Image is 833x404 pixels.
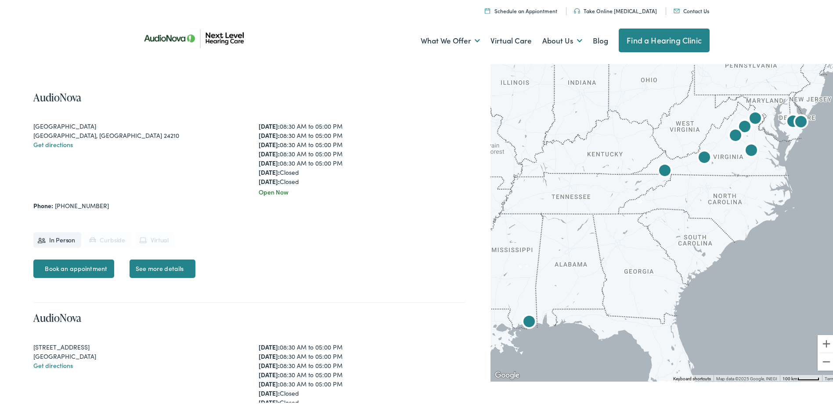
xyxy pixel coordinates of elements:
[259,120,466,184] div: 08:30 AM to 05:00 PM 08:30 AM to 05:00 PM 08:30 AM to 05:00 PM 08:30 AM to 05:00 PM 08:30 AM to 0...
[135,231,175,246] li: Virtual
[741,139,762,160] div: AudioNova
[790,111,811,132] div: AudioNova
[33,138,73,147] a: Get directions
[33,359,73,368] a: Get directions
[259,368,280,377] strong: [DATE]:
[745,107,766,128] div: AudioNova
[593,23,608,55] a: Blog
[33,120,241,129] div: [GEOGRAPHIC_DATA]
[259,186,466,195] div: Open Now
[33,88,81,103] a: AudioNova
[674,5,709,13] a: Contact Us
[259,378,280,386] strong: [DATE]:
[259,341,280,350] strong: [DATE]:
[259,359,280,368] strong: [DATE]:
[259,120,280,129] strong: [DATE]:
[259,387,280,396] strong: [DATE]:
[783,375,797,379] span: 100 km
[694,146,715,167] div: Next Level Hearing Care by AudioNova
[619,27,710,50] a: Find a Hearing Clinic
[33,341,241,350] div: [STREET_ADDRESS]
[574,5,657,13] a: Take Online [MEDICAL_DATA]
[259,350,280,359] strong: [DATE]:
[421,23,480,55] a: What We Offer
[725,124,746,145] div: AudioNova
[33,258,114,276] a: Book an appointment
[734,115,755,137] div: AudioNova
[673,374,711,380] button: Keyboard shortcuts
[259,129,280,138] strong: [DATE]:
[259,138,280,147] strong: [DATE]:
[654,159,675,180] div: AudioNova
[55,199,109,208] a: [PHONE_NUMBER]
[33,199,53,208] strong: Phone:
[519,310,540,332] div: AudioNova
[780,373,822,379] button: Map Scale: 100 km per 46 pixels
[259,166,280,175] strong: [DATE]:
[33,309,81,323] a: AudioNova
[783,110,804,131] div: AudioNova
[130,258,195,276] a: See more details
[33,129,241,138] div: [GEOGRAPHIC_DATA], [GEOGRAPHIC_DATA] 24210
[259,157,280,166] strong: [DATE]:
[85,231,131,246] li: Curbside
[542,23,582,55] a: About Us
[490,23,532,55] a: Virtual Care
[716,375,777,379] span: Map data ©2025 Google, INEGI
[485,6,490,12] img: Calendar icon representing the ability to schedule a hearing test or hearing aid appointment at N...
[574,7,580,12] img: An icon symbolizing headphones, colored in teal, suggests audio-related services or features.
[493,368,522,379] img: Google
[259,175,280,184] strong: [DATE]:
[259,148,280,156] strong: [DATE]:
[493,368,522,379] a: Open this area in Google Maps (opens a new window)
[33,350,241,359] div: [GEOGRAPHIC_DATA]
[33,231,81,246] li: In Person
[485,5,557,13] a: Schedule an Appiontment
[674,7,680,11] img: An icon representing mail communication is presented in a unique teal color.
